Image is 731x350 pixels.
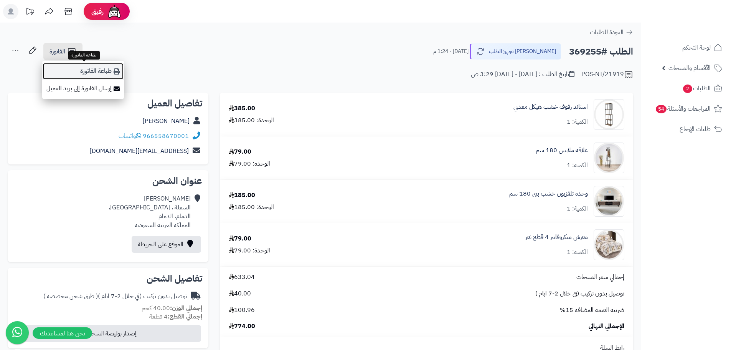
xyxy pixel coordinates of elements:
span: المراجعات والأسئلة [655,103,711,114]
a: لوحة التحكم [646,38,726,57]
div: POS-NT/21919 [581,70,633,79]
span: العودة للطلبات [590,28,624,37]
div: 385.00 [229,104,255,113]
a: الفاتورة [43,43,83,60]
span: توصيل بدون تركيب (في خلال 2-7 ايام ) [535,289,624,298]
button: [PERSON_NAME] تجهيز الطلب [470,43,561,60]
img: ai-face.png [107,4,122,19]
a: تحديثات المنصة [20,4,40,21]
a: استاند رفوف خشب هيكل معدني [513,103,588,111]
div: الوحدة: 79.00 [229,246,270,255]
div: الوحدة: 185.00 [229,203,274,212]
a: إرسال الفاتورة إلى بريد العميل [42,80,124,97]
div: الوحدة: 79.00 [229,159,270,168]
a: [PERSON_NAME] [143,116,190,126]
span: طلبات الإرجاع [680,124,711,134]
span: لوحة التحكم [682,42,711,53]
div: الكمية: 1 [567,161,588,170]
small: 4 قطعة [149,312,202,321]
span: ضريبة القيمة المضافة 15% [560,306,624,315]
button: إصدار بوليصة الشحن [13,325,201,342]
a: الطلبات2 [646,79,726,98]
a: المراجعات والأسئلة54 [646,100,726,118]
img: 1750493842-220601011470-90x90.jpg [594,186,624,217]
h2: الطلب #369255 [569,44,633,60]
h2: تفاصيل الشحن [14,274,202,283]
span: الأقسام والمنتجات [668,63,711,73]
a: طباعة الفاتورة [42,63,124,80]
span: الإجمالي النهائي [589,322,624,331]
div: 185.00 [229,191,255,200]
a: العودة للطلبات [590,28,633,37]
div: الكمية: 1 [567,118,588,126]
img: 1747815779-110107010070-90x90.jpg [594,143,624,173]
span: الطلبات [682,83,711,94]
img: 9cb6975c5a633c5283e5da79645bc9d11652021447-ZM120BS-90x90.jpg [594,99,624,130]
span: 633.04 [229,273,255,282]
div: طباعة الفاتورة [68,51,100,60]
div: الوحدة: 385.00 [229,116,274,125]
strong: إجمالي الوزن: [170,304,202,313]
span: إجمالي سعر المنتجات [576,273,624,282]
h2: عنوان الشحن [14,176,202,186]
small: 40.00 كجم [142,304,202,313]
div: 79.00 [229,148,251,156]
a: [EMAIL_ADDRESS][DOMAIN_NAME] [90,146,189,156]
div: 79.00 [229,234,251,243]
a: علاقة ملابس 180 سم [536,146,588,155]
span: 54 [655,105,667,114]
span: رفيق [91,7,104,16]
a: الموقع على الخريطة [132,236,201,253]
div: تاريخ الطلب : [DATE] - [DATE] 3:29 ص [471,70,574,79]
strong: إجمالي القطع: [168,312,202,321]
img: logo-2.png [679,6,724,22]
span: ( طرق شحن مخصصة ) [43,292,98,301]
div: الكمية: 1 [567,204,588,213]
img: 1752753754-1-90x90.jpg [594,229,624,260]
h2: تفاصيل العميل [14,99,202,108]
a: وحدة تلفزيون خشب بني 180 سم [509,189,588,198]
div: توصيل بدون تركيب (في خلال 2-7 ايام ) [43,292,187,301]
span: الفاتورة [50,47,65,56]
a: مفرش ميكروفايبر 4 قطع نفر [525,233,588,242]
a: واتساب [119,131,141,141]
span: 100.96 [229,306,255,315]
span: 40.00 [229,289,251,298]
div: [PERSON_NAME] الشعلة ، [GEOGRAPHIC_DATA]، الدمام، الدمام المملكة العربية السعودية [109,194,191,229]
a: طلبات الإرجاع [646,120,726,138]
a: 966558670001 [143,131,189,141]
span: 2 [683,84,693,93]
small: [DATE] - 1:24 م [433,48,469,55]
div: الكمية: 1 [567,248,588,257]
span: 774.00 [229,322,255,331]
